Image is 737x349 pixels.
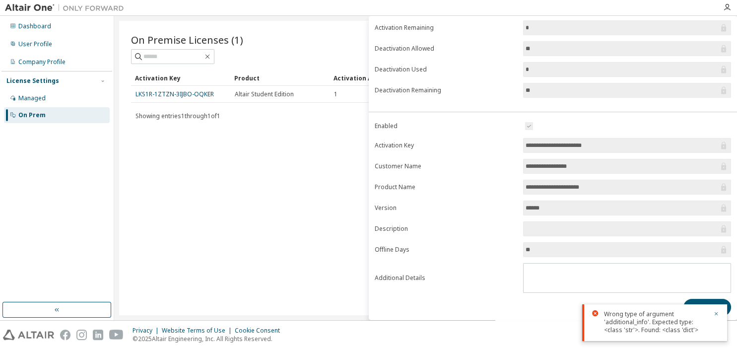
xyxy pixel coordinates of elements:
div: Product [234,70,326,86]
img: youtube.svg [109,330,124,340]
label: Customer Name [375,162,517,170]
span: Altair Student Edition [235,90,294,98]
label: Activation Remaining [375,24,517,32]
div: Dashboard [18,22,51,30]
label: Enabled [375,122,517,130]
span: On Premise Licenses (1) [131,33,243,47]
div: Company Profile [18,58,66,66]
div: User Profile [18,40,52,48]
label: Version [375,204,517,212]
label: Deactivation Allowed [375,45,517,53]
label: Description [375,225,517,233]
div: Activation Key [135,70,226,86]
div: Website Terms of Use [162,327,235,335]
div: On Prem [18,111,46,119]
div: Wrong type of argument 'additional_info'. Expected type: <class 'str'>. Found: <class 'dict'> [604,310,707,334]
div: Privacy [133,327,162,335]
img: linkedin.svg [93,330,103,340]
img: instagram.svg [76,330,87,340]
label: Deactivation Used [375,66,517,73]
label: Offline Days [375,246,517,254]
label: Product Name [375,183,517,191]
img: facebook.svg [60,330,70,340]
div: Activation Allowed [334,70,425,86]
label: Activation Key [375,141,517,149]
label: Deactivation Remaining [375,86,517,94]
img: Altair One [5,3,129,13]
div: License Settings [6,77,59,85]
div: Cookie Consent [235,327,286,335]
img: altair_logo.svg [3,330,54,340]
span: Showing entries 1 through 1 of 1 [135,112,220,120]
button: Update [683,299,731,316]
p: © 2025 Altair Engineering, Inc. All Rights Reserved. [133,335,286,343]
span: 1 [334,90,337,98]
a: LKS1R-1ZTZN-3IJBO-OQKER [135,90,214,98]
label: Additional Details [375,274,517,282]
div: Managed [18,94,46,102]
